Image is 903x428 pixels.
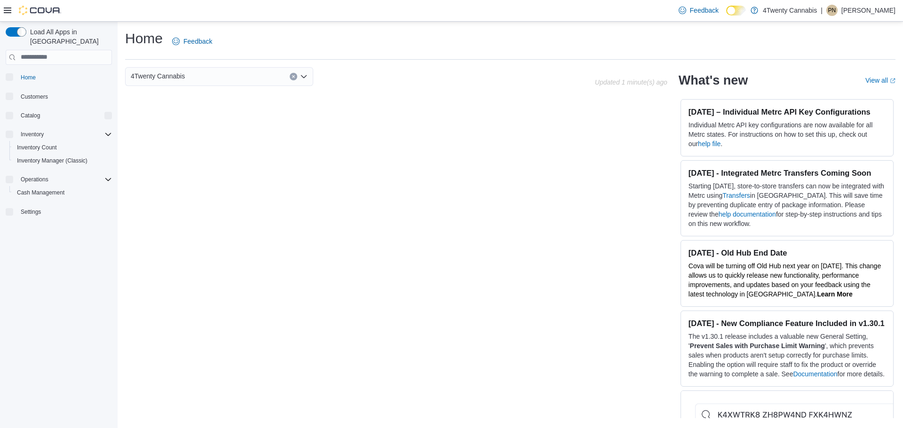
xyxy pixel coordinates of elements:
h1: Home [125,29,163,48]
span: Inventory Count [17,144,57,151]
p: Individual Metrc API key configurations are now available for all Metrc states. For instructions ... [689,120,886,148]
h3: [DATE] - New Compliance Feature Included in v1.30.1 [689,319,886,328]
p: The v1.30.1 release includes a valuable new General Setting, ' ', which prevents sales when produ... [689,332,886,379]
button: Operations [2,173,116,186]
img: Cova [19,6,61,15]
a: Feedback [168,32,216,51]
a: Inventory Manager (Classic) [13,155,91,166]
p: 4Twenty Cannabis [763,5,817,16]
span: Feedback [690,6,719,15]
span: Cash Management [13,187,112,198]
button: Home [2,70,116,84]
span: Home [17,71,112,83]
span: Settings [21,208,41,216]
span: Home [21,74,36,81]
a: Inventory Count [13,142,61,153]
button: Inventory [2,128,116,141]
a: Customers [17,91,52,102]
h3: [DATE] - Old Hub End Date [689,248,886,257]
button: Catalog [17,110,44,121]
span: PN [828,5,836,16]
span: Operations [21,176,48,183]
button: Inventory Manager (Classic) [9,154,116,167]
a: Feedback [675,1,722,20]
a: Learn More [817,290,852,298]
input: Dark Mode [726,6,746,16]
strong: Prevent Sales with Purchase Limit Warning [690,342,825,350]
span: Customers [17,91,112,102]
span: Catalog [17,110,112,121]
span: 4Twenty Cannabis [131,70,185,82]
p: | [821,5,823,16]
a: Home [17,72,40,83]
span: Cash Management [17,189,64,196]
a: Transfers [722,192,750,199]
button: Customers [2,90,116,103]
span: Cova will be turning off Old Hub next year on [DATE]. This change allows us to quickly release ne... [689,262,881,298]
nav: Complex example [6,67,112,243]
button: Cash Management [9,186,116,199]
a: Settings [17,206,45,218]
span: Inventory [21,131,44,138]
div: Pratham Naharwal [826,5,838,16]
p: [PERSON_NAME] [841,5,895,16]
button: Inventory [17,129,48,140]
button: Open list of options [300,73,308,80]
span: Settings [17,206,112,218]
span: Inventory [17,129,112,140]
span: Feedback [183,37,212,46]
a: View allExternal link [865,77,895,84]
button: Inventory Count [9,141,116,154]
p: Updated 1 minute(s) ago [595,78,667,86]
h3: [DATE] – Individual Metrc API Key Configurations [689,107,886,117]
a: help documentation [719,210,776,218]
span: Inventory Manager (Classic) [13,155,112,166]
button: Operations [17,174,52,185]
a: Cash Management [13,187,68,198]
span: Customers [21,93,48,101]
span: Operations [17,174,112,185]
span: Catalog [21,112,40,119]
button: Settings [2,205,116,218]
a: Documentation [793,370,837,378]
button: Clear input [290,73,297,80]
p: Starting [DATE], store-to-store transfers can now be integrated with Metrc using in [GEOGRAPHIC_D... [689,181,886,228]
span: Inventory Manager (Classic) [17,157,87,164]
button: Catalog [2,109,116,122]
svg: External link [890,78,895,84]
span: Load All Apps in [GEOGRAPHIC_DATA] [26,27,112,46]
h2: What's new [679,73,748,88]
h3: [DATE] - Integrated Metrc Transfers Coming Soon [689,168,886,178]
a: help file [698,140,721,148]
span: Inventory Count [13,142,112,153]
